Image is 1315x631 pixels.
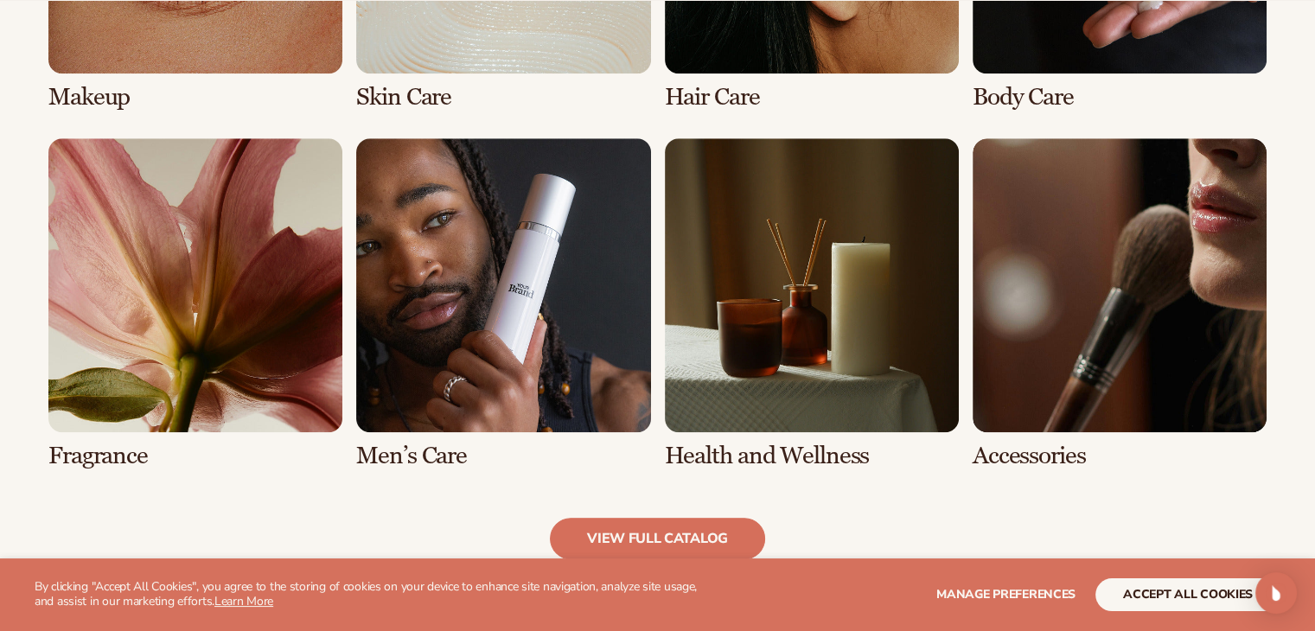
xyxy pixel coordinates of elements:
[550,518,765,559] a: view full catalog
[214,593,273,609] a: Learn More
[48,84,342,111] h3: Makeup
[665,84,959,111] h3: Hair Care
[356,138,650,469] div: 6 / 8
[356,84,650,111] h3: Skin Care
[35,580,717,609] p: By clicking "Accept All Cookies", you agree to the storing of cookies on your device to enhance s...
[665,138,959,469] div: 7 / 8
[936,578,1076,611] button: Manage preferences
[973,84,1267,111] h3: Body Care
[936,586,1076,602] span: Manage preferences
[1255,572,1297,614] div: Open Intercom Messenger
[973,138,1267,469] div: 8 / 8
[48,138,342,469] div: 5 / 8
[1095,578,1280,611] button: accept all cookies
